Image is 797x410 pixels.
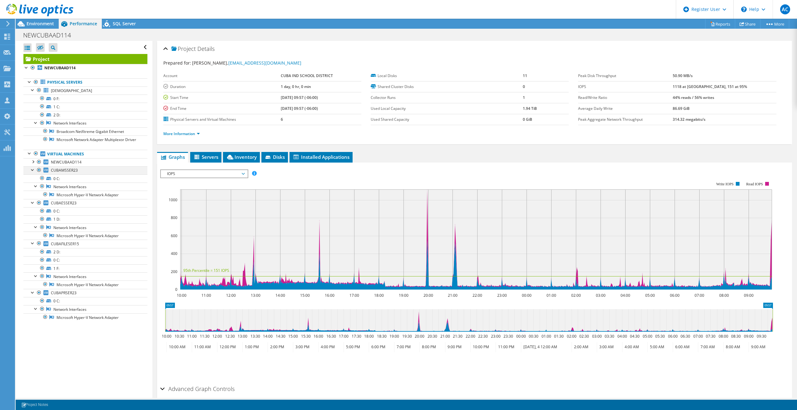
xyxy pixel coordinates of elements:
[113,21,136,27] span: SQL Server
[163,84,281,90] label: Duration
[27,21,54,27] span: Environment
[226,154,257,160] span: Inventory
[374,293,384,298] text: 18:00
[670,293,679,298] text: 06:00
[288,334,298,339] text: 15:00
[171,251,177,256] text: 400
[578,84,673,90] label: IOPS
[427,334,437,339] text: 20:30
[164,170,244,178] span: IOPS
[472,293,482,298] text: 22:00
[414,334,424,339] text: 20:00
[192,60,301,66] span: [PERSON_NAME],
[448,293,457,298] text: 21:00
[250,334,260,339] text: 13:30
[23,135,147,144] a: Microsoft Network Adapter Multiplexor Driver
[161,334,171,339] text: 10:00
[23,264,147,272] a: 1 F:
[402,334,412,339] text: 19:30
[389,334,399,339] text: 19:00
[163,116,281,123] label: Physical Servers and Virtual Machines
[567,334,576,339] text: 02:00
[23,158,147,166] a: NEWCUBAAD114
[51,168,78,173] span: CUBAMSSER23
[23,166,147,174] a: CUBAMSSER23
[275,334,285,339] text: 14:30
[51,88,92,93] span: [DEMOGRAPHIC_DATA]
[23,86,147,95] a: [DEMOGRAPHIC_DATA]
[398,293,408,298] text: 19:00
[169,197,177,203] text: 1000
[673,84,747,89] b: 1118 at [GEOGRAPHIC_DATA], 151 at 95%
[705,19,735,29] a: Reports
[23,281,147,289] a: Microsoft Hyper-V Network Adapter
[175,287,177,292] text: 0
[578,95,673,101] label: Read/Write Ratio
[465,334,475,339] text: 22:00
[160,154,185,160] span: Graphs
[301,334,310,339] text: 15:30
[176,293,186,298] text: 10:00
[23,256,147,264] a: 0 C:
[237,334,247,339] text: 13:00
[528,334,538,339] text: 00:30
[371,105,522,112] label: Used Local Capacity
[281,95,318,100] b: [DATE] 09:57 (-06:00)
[275,293,285,298] text: 14:00
[673,73,693,78] b: 50.90 MB/s
[23,127,147,135] a: Broadcom NetXtreme Gigabit Ethernet
[516,334,526,339] text: 00:00
[371,95,522,101] label: Collector Runs
[746,182,763,186] text: Read IOPS
[23,119,147,127] a: Network Interfaces
[371,116,522,123] label: Used Shared Capacity
[668,334,677,339] text: 06:00
[642,334,652,339] text: 05:00
[212,334,222,339] text: 12:00
[592,334,601,339] text: 03:00
[694,293,704,298] text: 07:00
[604,334,614,339] text: 03:30
[523,117,532,122] b: 0 GiB
[187,334,196,339] text: 11:00
[23,183,147,191] a: Network Interfaces
[523,106,537,111] b: 1.94 TiB
[351,334,361,339] text: 17:30
[371,73,522,79] label: Local Disks
[735,19,760,29] a: Share
[497,293,507,298] text: 23:00
[228,60,301,66] a: [EMAIL_ADDRESS][DOMAIN_NAME]
[51,241,79,246] span: CUBAFILESER15
[578,105,673,112] label: Average Daily Write
[453,334,462,339] text: 21:30
[596,293,605,298] text: 03:00
[655,334,665,339] text: 05:30
[281,106,318,111] b: [DATE] 09:57 (-06:00)
[478,334,488,339] text: 22:30
[23,103,147,111] a: 1 C:
[197,45,215,52] span: Details
[265,154,285,160] span: Disks
[163,60,191,66] label: Prepared for:
[673,95,714,100] b: 44% reads / 56% writes
[163,95,281,101] label: Start Time
[23,240,147,248] a: CUBAFILESER15
[744,334,753,339] text: 09:00
[160,383,235,395] h2: Advanced Graph Controls
[756,334,766,339] text: 09:30
[630,334,639,339] text: 04:30
[579,334,589,339] text: 02:30
[620,293,630,298] text: 04:00
[313,334,323,339] text: 16:00
[554,334,563,339] text: 01:30
[163,73,281,79] label: Account
[23,305,147,313] a: Network Interfaces
[51,159,82,165] span: NEWCUBAAD114
[23,199,147,207] a: CUBAESSER23
[780,4,790,14] span: AC
[705,334,715,339] text: 07:30
[281,117,283,122] b: 6
[523,84,525,89] b: 0
[44,65,76,71] b: NEWCUBAAD114
[23,215,147,223] a: 1 D:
